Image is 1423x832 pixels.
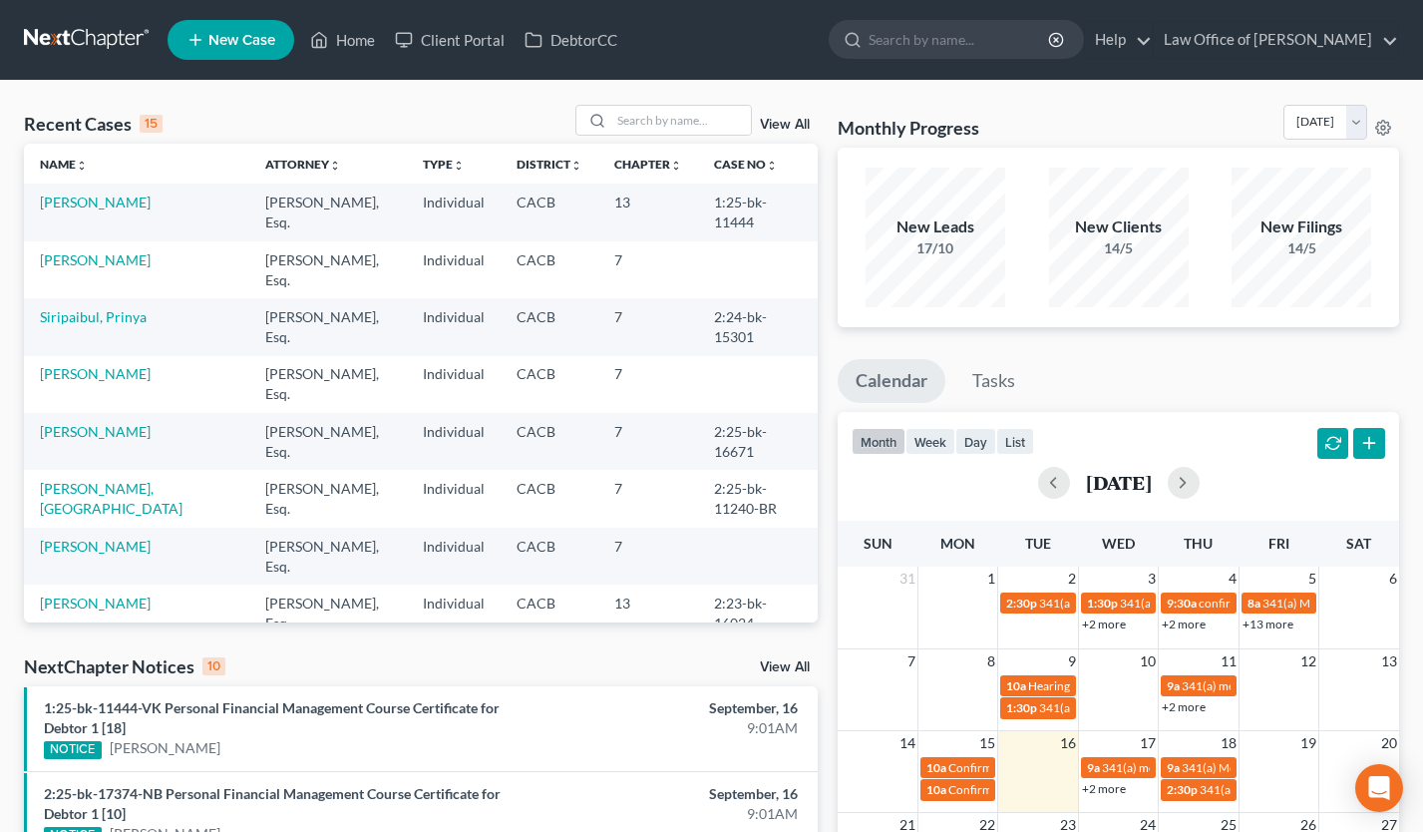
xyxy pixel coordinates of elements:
div: NOTICE [44,741,102,759]
a: DebtorCC [515,22,627,58]
td: CACB [501,413,598,470]
div: NextChapter Notices [24,654,225,678]
a: +2 more [1162,617,1206,631]
span: 11 [1219,649,1239,673]
span: 10a [1006,678,1026,693]
td: CACB [501,585,598,641]
span: 341(a) meeting for [PERSON_NAME] [1039,596,1232,611]
i: unfold_more [570,160,582,172]
div: September, 16 [559,698,798,718]
button: week [905,428,955,455]
td: 2:24-bk-15301 [698,298,818,355]
td: 7 [598,241,698,298]
td: [PERSON_NAME], Esq. [249,528,407,585]
h2: [DATE] [1086,472,1152,493]
td: [PERSON_NAME], Esq. [249,585,407,641]
a: [PERSON_NAME] [40,251,151,268]
td: 1:25-bk-11444 [698,184,818,240]
span: 10a [926,782,946,797]
td: 13 [598,585,698,641]
span: 17 [1138,731,1158,755]
td: [PERSON_NAME], Esq. [249,298,407,355]
span: 341(a) meeting for [PERSON_NAME] [1182,678,1374,693]
span: 19 [1298,731,1318,755]
a: Attorneyunfold_more [265,157,341,172]
a: +13 more [1243,617,1293,631]
span: Confirmation hearing for [PERSON_NAME] [948,760,1175,775]
span: 341(a) meeting for [PERSON_NAME] [1102,760,1294,775]
div: 14/5 [1232,238,1371,258]
span: Thu [1184,535,1213,552]
span: New Case [208,33,275,48]
span: confirmation hearing for [PERSON_NAME] [1199,596,1423,611]
span: Tue [1025,535,1051,552]
span: 341(a) Meeting for [1200,782,1297,797]
td: Individual [407,528,501,585]
td: CACB [501,356,598,413]
span: 5 [1306,567,1318,591]
span: Sun [864,535,892,552]
input: Search by name... [611,106,751,135]
td: 2:23-bk-16024 [698,585,818,641]
a: 2:25-bk-17374-NB Personal Financial Management Course Certificate for Debtor 1 [10] [44,785,501,822]
div: Open Intercom Messenger [1355,764,1403,812]
td: CACB [501,184,598,240]
div: 15 [140,115,163,133]
span: 10a [926,760,946,775]
input: Search by name... [869,21,1051,58]
i: unfold_more [76,160,88,172]
span: 1 [985,567,997,591]
td: 13 [598,184,698,240]
td: Individual [407,585,501,641]
td: 7 [598,356,698,413]
a: +2 more [1082,617,1126,631]
td: Individual [407,241,501,298]
span: 6 [1387,567,1399,591]
div: September, 16 [559,784,798,804]
div: New Clients [1049,215,1189,238]
span: 9a [1087,760,1100,775]
a: [PERSON_NAME] [40,595,151,612]
a: [PERSON_NAME] [40,194,151,210]
a: Nameunfold_more [40,157,88,172]
span: 10 [1138,649,1158,673]
a: Siripaibul, Prinya [40,308,147,325]
a: 1:25-bk-11444-VK Personal Financial Management Course Certificate for Debtor 1 [18] [44,699,500,736]
a: [PERSON_NAME] [40,538,151,555]
span: 8a [1247,596,1260,611]
td: [PERSON_NAME], Esq. [249,470,407,527]
td: CACB [501,528,598,585]
td: 2:25-bk-11240-BR [698,470,818,527]
span: 16 [1058,731,1078,755]
span: 2 [1066,567,1078,591]
span: 8 [985,649,997,673]
td: 7 [598,470,698,527]
td: [PERSON_NAME], Esq. [249,356,407,413]
a: Home [300,22,385,58]
td: Individual [407,184,501,240]
td: Individual [407,413,501,470]
button: list [996,428,1034,455]
td: 7 [598,298,698,355]
div: New Leads [866,215,1005,238]
a: View All [760,118,810,132]
td: Individual [407,356,501,413]
td: [PERSON_NAME], Esq. [249,241,407,298]
td: 7 [598,528,698,585]
a: Districtunfold_more [517,157,582,172]
a: +2 more [1162,699,1206,714]
div: New Filings [1232,215,1371,238]
a: Case Nounfold_more [714,157,778,172]
td: Individual [407,298,501,355]
a: [PERSON_NAME] [110,738,220,758]
button: day [955,428,996,455]
td: CACB [501,470,598,527]
span: 7 [905,649,917,673]
span: 1:30p [1006,700,1037,715]
i: unfold_more [329,160,341,172]
a: Help [1085,22,1152,58]
td: CACB [501,298,598,355]
a: View All [760,660,810,674]
span: 9 [1066,649,1078,673]
i: unfold_more [453,160,465,172]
